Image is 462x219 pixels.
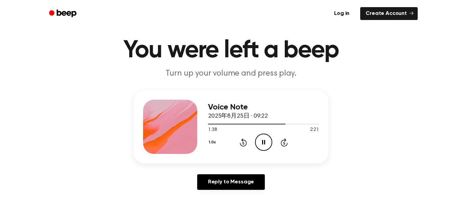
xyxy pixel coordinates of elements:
[208,103,319,112] h3: Voice Note
[101,68,361,79] p: Turn up your volume and press play.
[197,174,265,190] a: Reply to Message
[58,38,404,63] h1: You were left a beep
[44,7,83,20] a: Beep
[208,137,218,148] button: 1.0x
[360,7,418,20] a: Create Account
[310,126,319,134] span: 2:21
[327,6,356,21] a: Log in
[208,113,268,119] span: 2025年8月25日 · 09:22
[208,126,217,134] span: 1:38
